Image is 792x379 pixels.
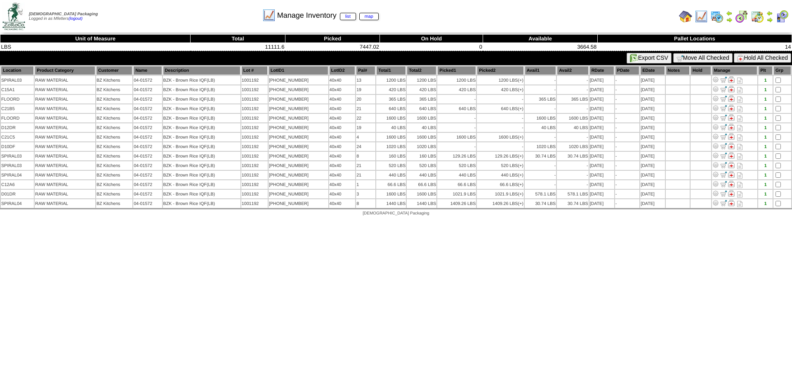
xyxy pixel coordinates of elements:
[269,123,328,132] td: [PHONE_NUMBER]
[630,54,638,62] img: excel.gif
[720,181,727,187] img: Move
[737,78,742,84] i: Note
[759,87,772,92] div: 1
[712,114,719,121] img: Adjust
[525,95,556,104] td: 365 LBS
[269,152,328,160] td: [PHONE_NUMBER]
[329,85,356,94] td: 40x40
[329,114,356,122] td: 40x40
[712,190,719,197] img: Adjust
[589,66,614,75] th: RDate
[615,95,639,104] td: -
[589,95,614,104] td: [DATE]
[1,85,34,94] td: C15A1
[163,66,240,75] th: Description
[163,104,240,113] td: BZK - Brown Rice IQF(LB)
[691,66,711,75] th: Hold
[477,133,524,141] td: 1600 LBS
[1,123,34,132] td: D12DR
[627,53,672,64] button: Export CSV
[329,161,356,170] td: 40x40
[35,114,95,122] td: RAW MATERIAL
[35,161,95,170] td: RAW MATERIAL
[376,66,406,75] th: Total1
[720,105,727,111] img: Move
[557,95,588,104] td: 365 LBS
[640,104,665,113] td: [DATE]
[285,35,380,43] th: Picked
[1,114,34,122] td: FLOORD
[712,152,719,159] img: Adjust
[728,171,735,178] img: Manage Hold
[557,104,588,113] td: -
[376,95,406,104] td: 365 LBS
[737,125,742,131] i: Note
[720,133,727,140] img: Move
[35,66,95,75] th: Product Category
[407,152,436,160] td: 160 LBS
[407,142,436,151] td: 1020 LBS
[96,123,132,132] td: BZ Kitchens
[329,142,356,151] td: 40x40
[589,104,614,113] td: [DATE]
[773,66,791,75] th: Grp
[269,142,328,151] td: [PHONE_NUMBER]
[241,104,268,113] td: 1001192
[133,76,162,85] td: 04-01572
[437,85,476,94] td: 420 LBS
[589,76,614,85] td: [DATE]
[712,66,758,75] th: Manage
[525,123,556,132] td: 40 LBS
[615,142,639,151] td: -
[329,123,356,132] td: 40x40
[720,95,727,102] img: Move
[437,114,476,122] td: -
[96,114,132,122] td: BZ Kitchens
[269,161,328,170] td: [PHONE_NUMBER]
[356,123,375,132] td: 19
[720,143,727,149] img: Move
[679,10,692,23] img: home.gif
[356,95,375,104] td: 20
[712,95,719,102] img: Adjust
[407,66,436,75] th: Total2
[285,43,380,51] td: 7447.02
[518,87,523,92] div: (+)
[759,154,772,159] div: 1
[759,78,772,83] div: 1
[759,116,772,121] div: 1
[407,133,436,141] td: 1600 LBS
[96,104,132,113] td: BZ Kitchens
[133,66,162,75] th: Name
[437,133,476,141] td: 1600 LBS
[96,85,132,94] td: BZ Kitchens
[676,55,683,61] img: cart.gif
[477,76,524,85] td: 1200 LBS
[615,114,639,122] td: -
[557,152,588,160] td: 30.74 LBS
[241,66,268,75] th: Lot #
[640,142,665,151] td: [DATE]
[380,35,483,43] th: On Hold
[356,104,375,113] td: 21
[483,35,597,43] th: Available
[477,161,524,170] td: 520 LBS
[437,95,476,104] td: -
[376,142,406,151] td: 1020 LBS
[1,95,34,104] td: FLOORD
[68,16,82,21] a: (logout)
[376,161,406,170] td: 520 LBS
[589,85,614,94] td: [DATE]
[737,153,742,160] i: Note
[589,123,614,132] td: [DATE]
[356,76,375,85] td: 13
[720,124,727,130] img: Move
[1,66,34,75] th: Location
[329,66,356,75] th: LotID2
[269,85,328,94] td: [PHONE_NUMBER]
[356,161,375,170] td: 21
[737,55,744,61] img: hold.gif
[525,76,556,85] td: -
[597,35,792,43] th: Pallet Locations
[525,133,556,141] td: -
